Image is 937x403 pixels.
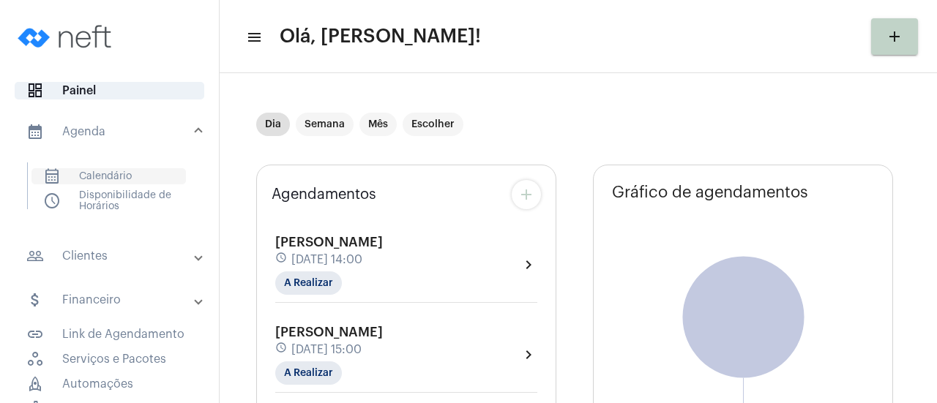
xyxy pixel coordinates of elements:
[26,291,44,309] mat-icon: sidenav icon
[26,375,44,393] span: sidenav icon
[291,253,362,266] span: [DATE] 14:00
[275,252,288,268] mat-icon: schedule
[26,350,44,368] span: sidenav icon
[26,291,195,309] mat-panel-title: Financeiro
[275,342,288,358] mat-icon: schedule
[403,113,463,136] mat-chip: Escolher
[275,236,383,249] span: [PERSON_NAME]
[15,376,204,392] span: Automações
[26,247,195,265] mat-panel-title: Clientes
[26,325,44,343] mat-icon: sidenav icon
[275,325,383,339] span: [PERSON_NAME]
[26,123,195,140] mat-panel-title: Agenda
[12,7,122,66] img: logo-neft-novo-2.png
[31,168,186,184] span: Calendário
[275,361,342,385] mat-chip: A Realizar
[886,28,903,45] mat-icon: add
[9,282,219,317] mat-expansion-panel-header: sidenav iconFinanceiro
[359,113,397,136] mat-chip: Mês
[31,193,186,209] span: Disponibilidade de Horários
[43,167,61,185] span: sidenav icon
[246,29,261,46] mat-icon: sidenav icon
[15,326,204,342] span: Link de Agendamento
[26,247,44,265] mat-icon: sidenav icon
[272,187,376,203] span: Agendamentos
[612,184,808,201] span: Gráfico de agendamentos
[15,82,204,99] span: Painel
[296,113,354,136] mat-chip: Semana
[9,108,219,155] mat-expansion-panel-header: sidenav iconAgenda
[256,113,290,136] mat-chip: Dia
[518,186,535,203] mat-icon: add
[275,271,342,295] mat-chip: A Realizar
[15,351,204,367] span: Serviços e Pacotes
[26,123,44,140] mat-icon: sidenav icon
[520,256,537,274] mat-icon: chevron_right
[280,25,481,48] span: Olá, [PERSON_NAME]!
[26,82,44,99] span: sidenav icon
[9,155,219,230] div: sidenav iconAgenda
[9,238,219,274] mat-expansion-panel-header: sidenav iconClientes
[43,192,61,210] span: sidenav icon
[291,343,362,356] span: [DATE] 15:00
